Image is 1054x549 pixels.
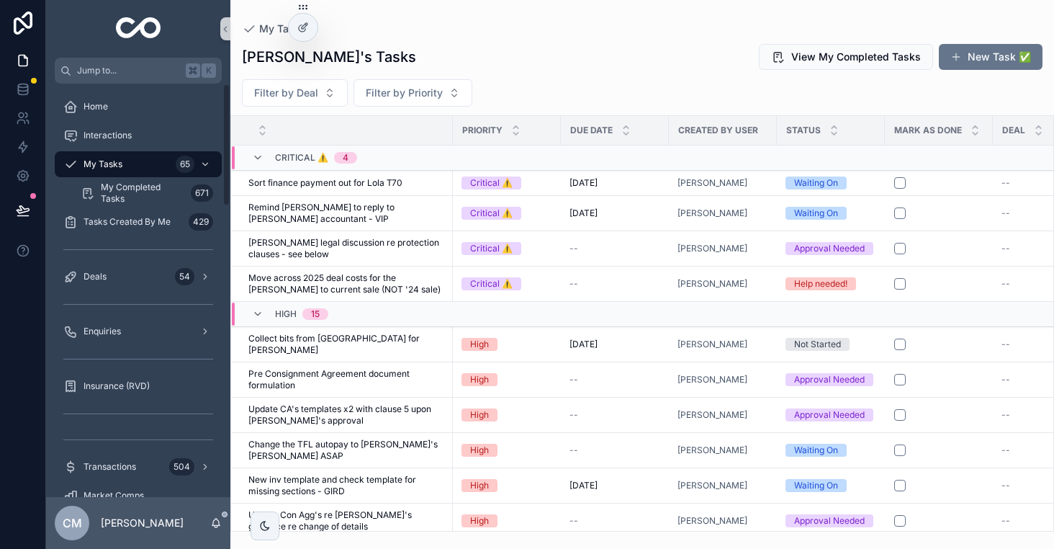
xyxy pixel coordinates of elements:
[569,480,598,491] span: [DATE]
[84,101,108,112] span: Home
[462,125,503,136] span: Priority
[191,184,213,202] div: 671
[84,130,132,141] span: Interactions
[1001,374,1010,385] span: --
[785,514,876,527] a: Approval Needed
[791,50,921,64] span: View My Completed Tasks
[677,480,768,491] a: [PERSON_NAME]
[461,479,552,492] a: High
[470,242,513,255] div: Critical ⚠️️
[677,207,747,219] span: [PERSON_NAME]
[569,515,578,527] span: --
[677,278,747,290] a: [PERSON_NAME]
[55,94,222,120] a: Home
[189,213,213,231] div: 429
[1001,177,1010,189] span: --
[794,207,838,220] div: Waiting On
[248,474,444,497] span: New inv template and check template for missing sections - GIRD
[794,338,841,351] div: Not Started
[677,515,747,527] a: [PERSON_NAME]
[55,318,222,344] a: Enquiries
[677,374,747,385] a: [PERSON_NAME]
[242,79,348,107] button: Select Button
[677,445,747,456] a: [PERSON_NAME]
[569,243,660,254] a: --
[677,177,768,189] a: [PERSON_NAME]
[1001,409,1010,421] span: --
[677,339,768,350] a: [PERSON_NAME]
[939,44,1042,70] button: New Task ✅
[785,277,876,290] a: Help needed!
[461,514,552,527] a: High
[794,409,865,421] div: Approval Needed
[461,444,552,457] a: High
[785,177,876,189] a: Waiting On
[242,47,416,67] h1: [PERSON_NAME]'s Tasks
[785,242,876,255] a: Approval Needed
[677,515,768,527] a: [PERSON_NAME]
[55,122,222,148] a: Interactions
[248,202,444,225] a: Remind [PERSON_NAME] to reply to [PERSON_NAME] accountant - VIP
[677,339,747,350] a: [PERSON_NAME]
[248,333,444,356] span: Collect bits from [GEOGRAPHIC_DATA] for [PERSON_NAME]
[1002,125,1025,136] span: Deal
[794,479,838,492] div: Waiting On
[794,177,838,189] div: Waiting On
[569,177,598,189] span: [DATE]
[248,509,444,532] a: Update Con Agg's re [PERSON_NAME]'s guidance re change of details
[677,409,747,421] a: [PERSON_NAME]
[169,458,194,476] div: 504
[248,439,444,462] a: Change the TFL autopay to [PERSON_NAME]'s [PERSON_NAME] ASAP
[1001,480,1010,491] span: --
[470,373,489,386] div: High
[677,409,768,421] a: [PERSON_NAME]
[677,374,768,385] a: [PERSON_NAME]
[311,308,320,320] div: 15
[677,480,747,491] span: [PERSON_NAME]
[461,373,552,386] a: High
[785,373,876,386] a: Approval Needed
[84,380,150,392] span: Insurance (RVD)
[242,22,306,36] a: My Tasks
[84,326,121,337] span: Enquiries
[569,409,578,421] span: --
[786,125,821,136] span: Status
[569,177,660,189] a: [DATE]
[569,278,578,290] span: --
[461,338,552,351] a: High
[84,461,136,473] span: Transactions
[1001,339,1010,350] span: --
[785,338,876,351] a: Not Started
[55,209,222,235] a: Tasks Created By Me429
[84,271,107,282] span: Deals
[248,272,444,295] a: Move across 2025 deal costs for the [PERSON_NAME] to current sale (NOT '24 sale)
[470,277,513,290] div: Critical ⚠️️
[470,177,513,189] div: Critical ⚠️️
[248,177,402,189] span: Sort finance payment out for Lola T70
[101,182,185,205] span: My Completed Tasks
[259,22,306,36] span: My Tasks
[569,207,660,219] a: [DATE]
[677,243,747,254] a: [PERSON_NAME]
[248,403,444,427] a: Update CA's templates x2 with clause 5 upon [PERSON_NAME]'s approval
[794,514,865,527] div: Approval Needed
[101,516,184,530] p: [PERSON_NAME]
[1001,243,1010,254] span: --
[470,207,513,220] div: Critical ⚠️️
[677,278,768,290] a: [PERSON_NAME]
[248,237,444,260] a: [PERSON_NAME] legal discussion re protection clauses - see below
[46,84,230,497] div: scrollable content
[794,242,865,255] div: Approval Needed
[55,151,222,177] a: My Tasks65
[894,125,962,136] span: Mark As Done
[461,409,552,421] a: High
[461,242,552,255] a: Critical ⚠️️
[569,445,578,456] span: --
[248,368,444,391] span: Pre Consignment Agreement document formulation
[343,152,348,164] div: 4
